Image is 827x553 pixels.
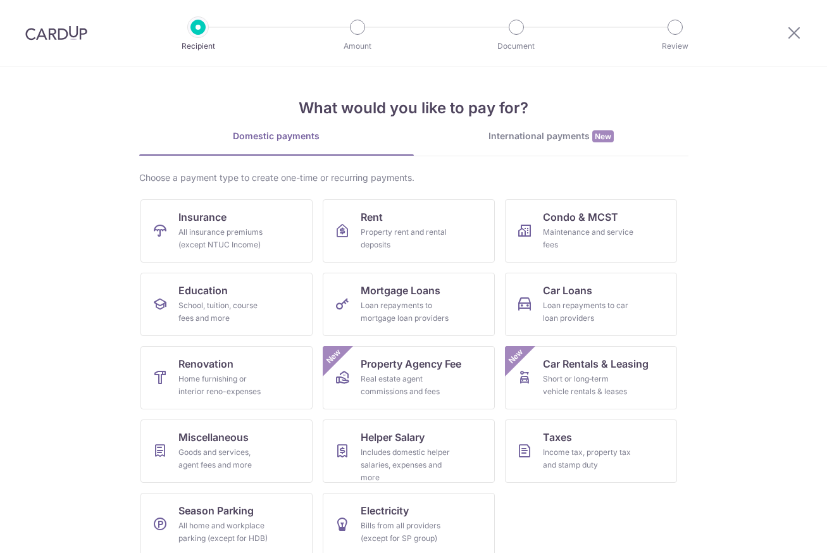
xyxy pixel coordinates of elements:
span: Electricity [361,503,409,518]
img: CardUp [25,25,87,40]
div: Domestic payments [139,130,414,142]
span: Season Parking [178,503,254,518]
p: Recipient [151,40,245,53]
span: Helper Salary [361,430,425,445]
span: New [323,346,344,367]
a: Condo & MCSTMaintenance and service fees [505,199,677,263]
h4: What would you like to pay for? [139,97,688,120]
a: TaxesIncome tax, property tax and stamp duty [505,419,677,483]
div: Bills from all providers (except for SP group) [361,519,452,545]
a: InsuranceAll insurance premiums (except NTUC Income) [140,199,313,263]
div: Goods and services, agent fees and more [178,446,270,471]
iframe: Opens a widget where you can find more information [746,515,814,547]
div: Loan repayments to car loan providers [543,299,634,325]
span: Education [178,283,228,298]
p: Review [628,40,722,53]
div: Includes domestic helper salaries, expenses and more [361,446,452,484]
span: Taxes [543,430,572,445]
span: Renovation [178,356,233,371]
a: MiscellaneousGoods and services, agent fees and more [140,419,313,483]
span: Mortgage Loans [361,283,440,298]
div: Income tax, property tax and stamp duty [543,446,634,471]
span: New [592,130,614,142]
a: Property Agency FeeReal estate agent commissions and feesNew [323,346,495,409]
span: Rent [361,209,383,225]
div: Short or long‑term vehicle rentals & leases [543,373,634,398]
a: Mortgage LoansLoan repayments to mortgage loan providers [323,273,495,336]
p: Amount [311,40,404,53]
span: Condo & MCST [543,209,618,225]
span: Miscellaneous [178,430,249,445]
a: Helper SalaryIncludes domestic helper salaries, expenses and more [323,419,495,483]
div: All home and workplace parking (except for HDB) [178,519,270,545]
a: RenovationHome furnishing or interior reno-expenses [140,346,313,409]
div: Choose a payment type to create one-time or recurring payments. [139,171,688,184]
span: Property Agency Fee [361,356,461,371]
a: Car LoansLoan repayments to car loan providers [505,273,677,336]
div: International payments [414,130,688,143]
span: New [505,346,526,367]
div: All insurance premiums (except NTUC Income) [178,226,270,251]
div: School, tuition, course fees and more [178,299,270,325]
a: RentProperty rent and rental deposits [323,199,495,263]
div: Real estate agent commissions and fees [361,373,452,398]
span: Car Loans [543,283,592,298]
div: Property rent and rental deposits [361,226,452,251]
div: Home furnishing or interior reno-expenses [178,373,270,398]
div: Maintenance and service fees [543,226,634,251]
div: Loan repayments to mortgage loan providers [361,299,452,325]
a: Car Rentals & LeasingShort or long‑term vehicle rentals & leasesNew [505,346,677,409]
span: Insurance [178,209,227,225]
p: Document [469,40,563,53]
a: EducationSchool, tuition, course fees and more [140,273,313,336]
span: Car Rentals & Leasing [543,356,649,371]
